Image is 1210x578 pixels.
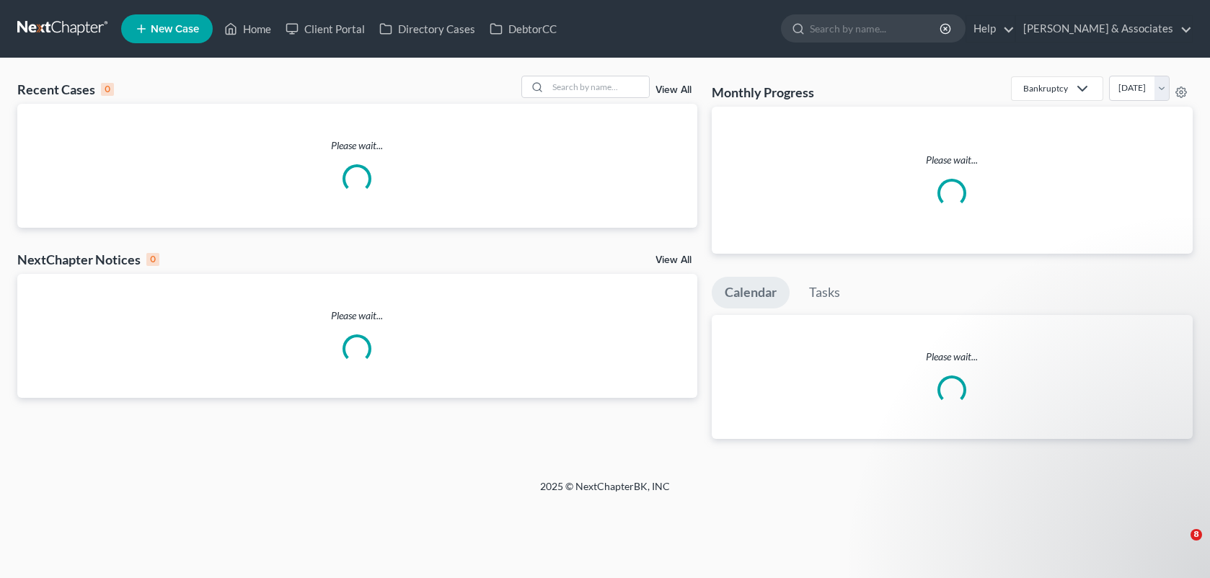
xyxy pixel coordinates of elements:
[966,16,1015,42] a: Help
[1191,529,1202,541] span: 8
[810,15,942,42] input: Search by name...
[712,84,814,101] h3: Monthly Progress
[146,253,159,266] div: 0
[482,16,564,42] a: DebtorCC
[723,153,1182,167] p: Please wait...
[151,24,199,35] span: New Case
[17,81,114,98] div: Recent Cases
[1161,529,1196,564] iframe: Intercom live chat
[372,16,482,42] a: Directory Cases
[712,277,790,308] a: Calendar
[1023,82,1068,94] div: Bankruptcy
[217,16,278,42] a: Home
[655,85,692,95] a: View All
[194,479,1016,505] div: 2025 © NextChapterBK, INC
[17,138,697,153] p: Please wait...
[796,277,853,308] a: Tasks
[17,251,159,268] div: NextChapter Notices
[655,255,692,265] a: View All
[548,76,649,97] input: Search by name...
[17,308,697,323] p: Please wait...
[101,83,114,96] div: 0
[1016,16,1192,42] a: [PERSON_NAME] & Associates
[712,350,1193,364] p: Please wait...
[278,16,372,42] a: Client Portal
